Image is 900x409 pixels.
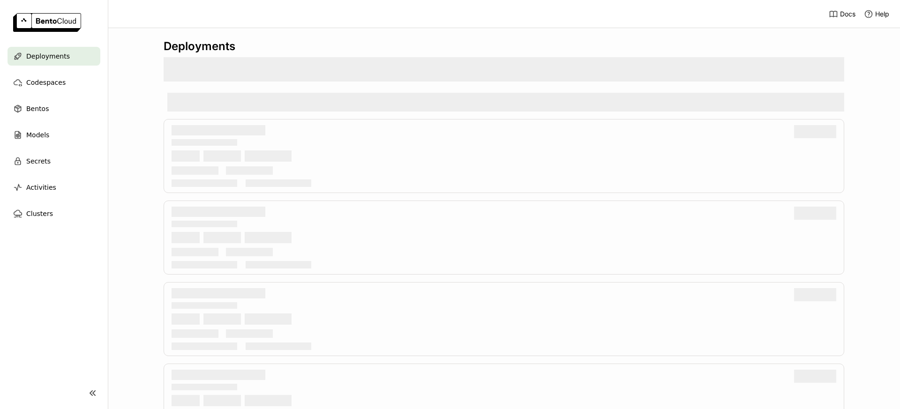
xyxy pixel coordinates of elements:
span: Docs [840,10,855,18]
span: Help [875,10,889,18]
a: Secrets [7,152,100,171]
a: Bentos [7,99,100,118]
span: Bentos [26,103,49,114]
div: Deployments [164,39,844,53]
a: Activities [7,178,100,197]
img: logo [13,13,81,32]
a: Docs [829,9,855,19]
span: Secrets [26,156,51,167]
a: Models [7,126,100,144]
span: Activities [26,182,56,193]
div: Help [864,9,889,19]
span: Codespaces [26,77,66,88]
span: Models [26,129,49,141]
span: Deployments [26,51,70,62]
a: Clusters [7,204,100,223]
span: Clusters [26,208,53,219]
